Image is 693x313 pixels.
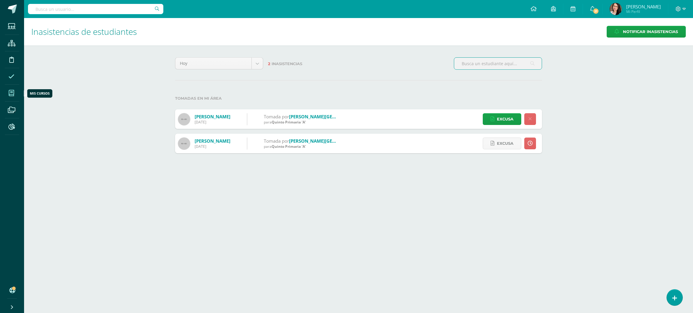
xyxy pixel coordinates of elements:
[178,138,190,150] img: 60x60
[180,58,247,69] span: Hoy
[175,58,263,69] a: Hoy
[623,26,678,37] span: Notificar Inasistencias
[264,144,336,149] div: para
[264,138,289,144] span: Tomada por
[607,26,686,38] a: Notificar Inasistencias
[497,114,513,125] span: Excusa
[178,113,190,125] img: 60x60
[195,114,230,120] a: [PERSON_NAME]
[195,120,230,125] div: [DATE]
[175,92,542,105] label: Tomadas en mi área
[272,120,306,125] span: Quinto Primaria 'A'
[454,58,542,69] input: Busca un estudiante aquí...
[626,4,661,10] span: [PERSON_NAME]
[289,114,371,120] a: [PERSON_NAME][GEOGRAPHIC_DATA]
[264,120,336,125] div: para
[483,138,521,149] a: Excusa
[195,138,230,144] a: [PERSON_NAME]
[497,138,513,149] span: Excusa
[28,4,163,14] input: Busca un usuario...
[610,3,622,15] img: 220e157e7b27880ea9080e7bb9588460.png
[268,62,270,66] span: 2
[483,113,521,125] a: Excusa
[272,62,302,66] span: Inasistencias
[289,138,371,144] a: [PERSON_NAME][GEOGRAPHIC_DATA]
[264,114,289,120] span: Tomada por
[626,9,661,14] span: Mi Perfil
[30,91,50,96] div: Mis cursos
[31,26,137,37] span: Inasistencias de estudiantes
[195,144,230,149] div: [DATE]
[593,8,599,14] span: 21
[272,144,306,149] span: Quinto Primaria 'A'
